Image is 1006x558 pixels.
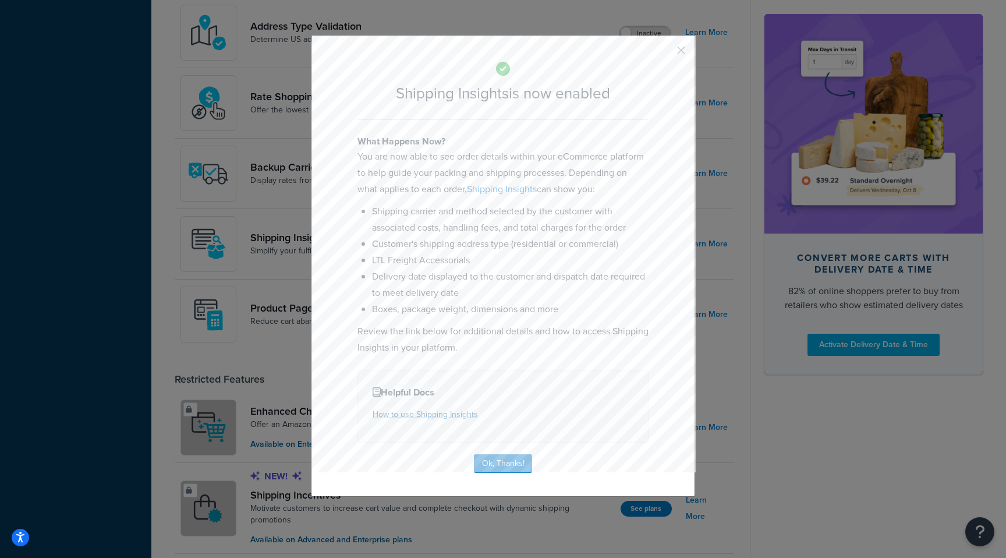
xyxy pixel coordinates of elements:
[372,236,649,252] li: Customer's shipping address type (residential or commercial)
[357,149,649,197] p: You are now able to see order details within your eCommerce platform to help guide your packing a...
[357,85,649,102] h2: Shipping Insights is now enabled
[372,203,649,236] li: Shipping carrier and method selected by the customer with associated costs, handling fees, and to...
[467,182,537,196] a: Shipping Insights
[373,408,478,421] a: How to use Shipping Insights
[372,301,649,317] li: Boxes, package weight, dimensions and more
[373,386,633,400] h4: Helpful Docs
[357,135,649,149] h4: What Happens Now?
[372,252,649,269] li: LTL Freight Accessorials
[474,454,532,473] button: Ok, Thanks!
[372,269,649,301] li: Delivery date displayed to the customer and dispatch date required to meet delivery date
[357,323,649,356] p: Review the link below for additional details and how to access Shipping Insights in your platform.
